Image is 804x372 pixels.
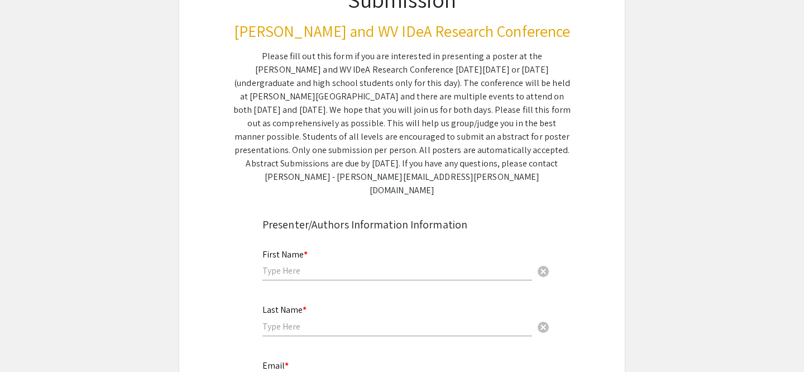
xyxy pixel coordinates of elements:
[532,316,554,338] button: Clear
[262,265,532,276] input: Type Here
[537,321,550,334] span: cancel
[262,216,542,233] div: Presenter/Authors Information Information
[532,260,554,282] button: Clear
[233,50,571,197] div: Please fill out this form if you are interested in presenting a poster at the [PERSON_NAME] and W...
[8,322,47,364] iframe: Chat
[262,249,308,260] mat-label: First Name
[262,304,307,316] mat-label: Last Name
[233,22,571,41] h3: [PERSON_NAME] and WV IDeA Research Conference
[262,321,532,332] input: Type Here
[262,360,289,371] mat-label: Email
[537,265,550,278] span: cancel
